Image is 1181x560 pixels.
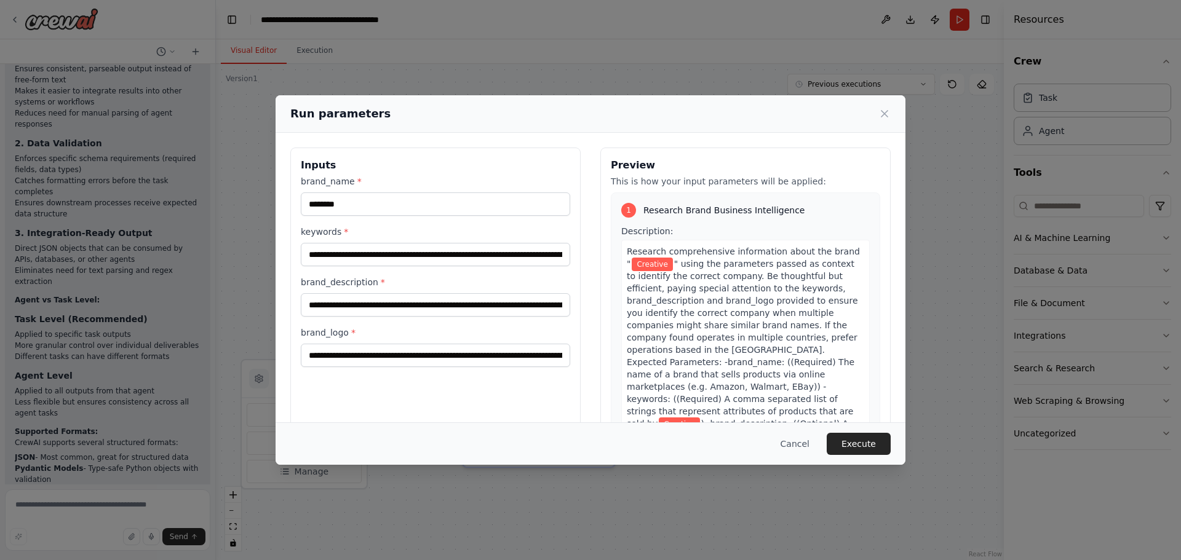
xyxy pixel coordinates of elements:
button: Cancel [771,433,819,455]
h3: Preview [611,158,880,173]
h2: Run parameters [290,105,391,122]
span: " using the parameters passed as context to identify the correct company. Be thoughtful but effic... [627,259,858,428]
span: Description: [621,226,673,236]
label: brand_logo [301,326,570,339]
span: Variable: brand_name [632,258,672,271]
label: keywords [301,226,570,238]
p: This is how your input parameters will be applied: [611,175,880,187]
label: brand_description [301,276,570,288]
button: Execute [827,433,891,455]
label: brand_name [301,175,570,187]
span: ) -brand_description: ((Optional) A short description of the company that owns [627,419,848,441]
span: Variable: brand_name [659,417,699,431]
span: Research Brand Business Intelligence [643,204,805,216]
span: Research comprehensive information about the brand " [627,246,860,269]
div: 1 [621,203,636,218]
h3: Inputs [301,158,570,173]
